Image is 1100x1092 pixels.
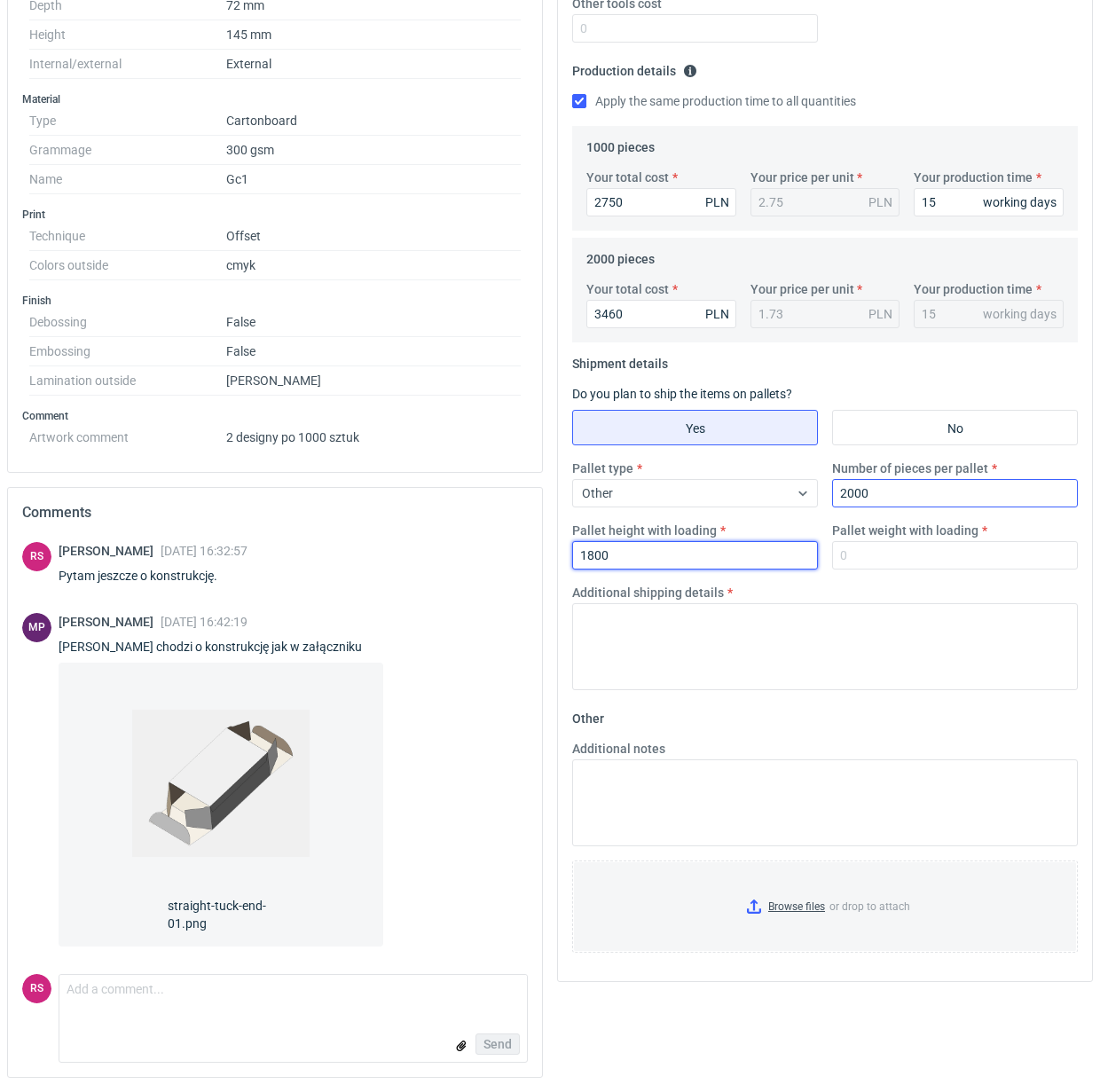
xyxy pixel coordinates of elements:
div: PLN [868,193,892,211]
div: working days [983,193,1057,211]
figcaption: RS [22,542,51,571]
label: No [832,410,1078,445]
dd: cmyk [226,251,521,280]
div: working days [983,305,1057,323]
dd: Gc1 [226,165,521,194]
h2: Comments [22,502,528,523]
h3: Material [22,92,528,106]
span: Other [582,486,613,500]
span: [PERSON_NAME] [59,544,161,558]
label: Apply the same production time to all quantities [572,92,856,110]
label: Additional shipping details [572,584,724,601]
span: Send [483,1038,512,1050]
input: 0 [832,541,1078,570]
span: [PERSON_NAME] [59,615,161,629]
dd: 145 mm [226,20,521,50]
input: 0 [586,188,736,216]
label: Your total cost [586,280,669,298]
dd: External [226,50,521,79]
dd: [PERSON_NAME] [226,366,521,396]
a: straight-tuck-end-01.png [59,663,383,947]
h3: Comment [22,409,528,423]
dt: Technique [29,222,226,251]
div: PLN [705,305,729,323]
dd: False [226,337,521,366]
span: [DATE] 16:32:57 [161,544,247,558]
legend: 2000 pieces [586,245,655,266]
div: Pytam jeszcze o konstrukcję. [59,567,247,585]
h3: Finish [22,294,528,308]
dd: Offset [226,222,521,251]
label: Number of pieces per pallet [832,460,988,477]
label: Pallet weight with loading [832,522,978,539]
input: 0 [914,188,1064,216]
label: Your price per unit [750,280,854,298]
div: PLN [868,305,892,323]
figcaption: MP [22,613,51,642]
figcaption: RS [22,974,51,1003]
dt: Colors outside [29,251,226,280]
div: Michał Palasek [22,613,51,642]
label: Additional notes [572,740,665,758]
dt: Type [29,106,226,136]
legend: Shipment details [572,350,668,371]
button: Send [475,1033,520,1055]
label: Your total cost [586,169,669,186]
label: Pallet height with loading [572,522,717,539]
dd: 300 gsm [226,136,521,165]
span: [DATE] 16:42:19 [161,615,247,629]
input: 0 [572,14,818,43]
dt: Internal/external [29,50,226,79]
label: Your production time [914,280,1033,298]
dt: Embossing [29,337,226,366]
input: 0 [832,479,1078,507]
dt: Name [29,165,226,194]
label: Pallet type [572,460,633,477]
label: Your price per unit [750,169,854,186]
dt: Debossing [29,308,226,337]
label: Your production time [914,169,1033,186]
dt: Grammage [29,136,226,165]
legend: Other [572,704,604,726]
dt: Lamination outside [29,366,226,396]
dd: Cartonboard [226,106,521,136]
legend: Production details [572,57,697,78]
label: or drop to attach [573,861,1077,952]
label: Yes [572,410,818,445]
div: Rafał Stani [22,542,51,571]
div: Rafał Stani [22,974,51,1003]
dd: False [226,308,521,337]
div: [PERSON_NAME] chodzi o konstrukcję jak w załączniku [59,638,383,656]
dd: 2 designy po 1000 sztuk [226,423,521,444]
span: straight-tuck-end-01.png [168,890,274,932]
input: 0 [572,541,818,570]
h3: Print [22,208,528,222]
label: Do you plan to ship the items on pallets? [572,387,792,401]
dt: Height [29,20,226,50]
div: PLN [705,193,729,211]
img: FW3vR15Kkex8LQdqO4gG74sczLzOaQRN7hrMpPsL.png [132,677,310,890]
dt: Artwork comment [29,423,226,444]
legend: 1000 pieces [586,133,655,154]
